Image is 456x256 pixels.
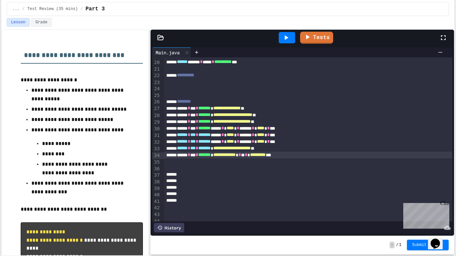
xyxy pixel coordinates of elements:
div: 33 [152,146,161,152]
div: 20 [152,59,161,66]
div: 21 [152,66,161,73]
div: 29 [152,119,161,126]
button: Grade [31,18,52,27]
div: 39 [152,185,161,192]
div: 34 [152,152,161,159]
div: Main.java [152,49,183,56]
div: 27 [152,105,161,112]
iframe: chat widget [401,200,449,229]
div: Chat with us now!Close [3,3,46,42]
span: - [390,242,395,248]
button: Submit Answer [407,240,449,250]
span: ... [12,6,20,12]
div: Main.java [152,47,191,57]
span: / [80,6,83,12]
iframe: chat widget [428,229,449,249]
div: 24 [152,86,161,92]
div: 26 [152,99,161,105]
div: 32 [152,139,161,146]
div: 36 [152,166,161,172]
div: 44 [152,218,161,225]
div: 22 [152,72,161,79]
div: 38 [152,179,161,185]
div: 30 [152,126,161,132]
div: 23 [152,79,161,86]
div: 43 [152,211,161,218]
span: Submit Answer [412,242,444,248]
div: 41 [152,198,161,205]
div: 31 [152,132,161,139]
a: Tests [300,32,333,44]
button: Lesson [7,18,30,27]
span: / [22,6,25,12]
span: Test Review (35 mins) [27,6,78,12]
div: 35 [152,159,161,166]
span: / [396,242,398,248]
div: 42 [152,205,161,211]
div: 25 [152,92,161,99]
div: History [154,223,184,232]
div: 40 [152,192,161,198]
div: 37 [152,172,161,179]
div: 28 [152,112,161,119]
span: Part 3 [85,5,105,13]
span: 1 [399,242,401,248]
